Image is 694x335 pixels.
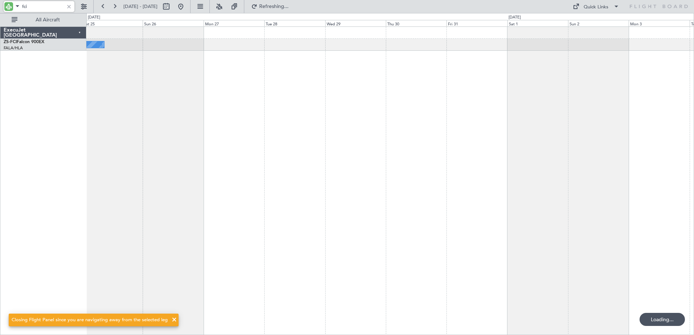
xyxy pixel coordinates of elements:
[4,40,17,44] span: ZS-FCI
[4,45,23,51] a: FALA/HLA
[509,15,521,21] div: [DATE]
[446,20,507,26] div: Fri 31
[629,20,689,26] div: Mon 3
[22,1,64,12] input: A/C (Reg. or Type)
[88,15,100,21] div: [DATE]
[259,4,289,9] span: Refreshing...
[640,313,685,326] div: Loading...
[584,4,608,11] div: Quick Links
[8,14,79,26] button: All Aircraft
[123,3,158,10] span: [DATE] - [DATE]
[264,20,325,26] div: Tue 28
[325,20,386,26] div: Wed 29
[204,20,264,26] div: Mon 27
[4,40,44,44] a: ZS-FCIFalcon 900EX
[19,17,77,22] span: All Aircraft
[248,1,291,12] button: Refreshing...
[386,20,446,26] div: Thu 30
[143,20,203,26] div: Sun 26
[82,20,143,26] div: Sat 25
[568,20,629,26] div: Sun 2
[12,317,168,324] div: Closing Flight Panel since you are navigating away from the selected leg
[507,20,568,26] div: Sat 1
[569,1,623,12] button: Quick Links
